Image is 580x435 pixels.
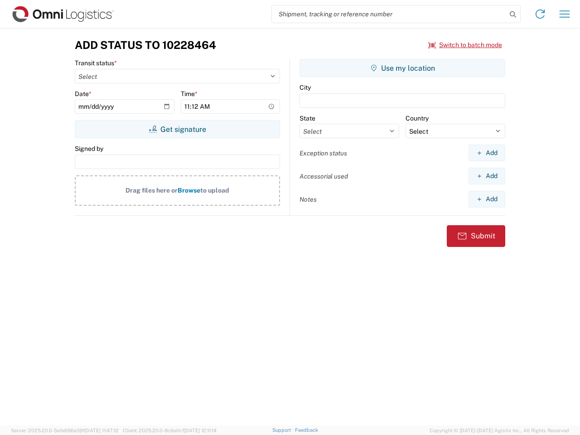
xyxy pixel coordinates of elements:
[300,83,311,92] label: City
[75,90,92,98] label: Date
[181,90,198,98] label: Time
[75,39,216,52] h3: Add Status to 10228464
[85,428,119,433] span: [DATE] 11:47:12
[11,428,119,433] span: Server: 2025.20.0-5efa686e39f
[300,172,348,180] label: Accessorial used
[75,59,117,67] label: Transit status
[428,38,502,53] button: Switch to batch mode
[447,225,505,247] button: Submit
[123,428,217,433] span: Client: 2025.20.0-8c6e0cf
[272,5,507,23] input: Shipment, tracking or reference number
[469,191,505,208] button: Add
[300,114,315,122] label: State
[469,145,505,161] button: Add
[75,145,103,153] label: Signed by
[295,427,318,433] a: Feedback
[75,120,280,138] button: Get signature
[184,428,217,433] span: [DATE] 12:11:14
[300,149,347,157] label: Exception status
[126,187,178,194] span: Drag files here or
[406,114,429,122] label: Country
[300,195,317,203] label: Notes
[178,187,200,194] span: Browse
[469,168,505,184] button: Add
[200,187,229,194] span: to upload
[430,426,569,435] span: Copyright © [DATE]-[DATE] Agistix Inc., All Rights Reserved
[272,427,295,433] a: Support
[300,59,505,77] button: Use my location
